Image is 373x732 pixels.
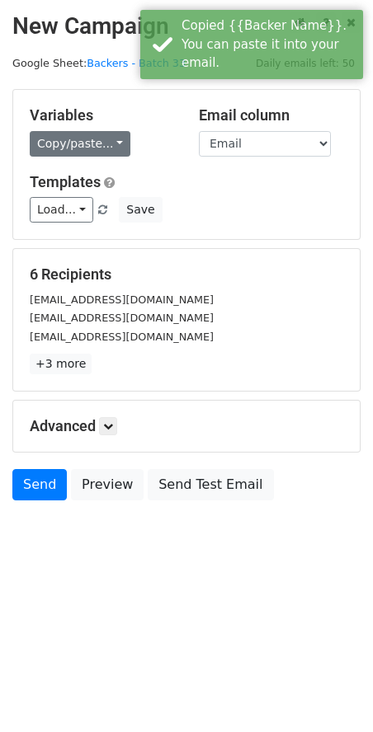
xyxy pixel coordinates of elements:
[148,469,273,500] a: Send Test Email
[71,469,144,500] a: Preview
[87,57,186,69] a: Backers - Batch 33
[30,417,343,435] h5: Advanced
[30,354,92,374] a: +3 more
[12,57,186,69] small: Google Sheet:
[30,312,214,324] small: [EMAIL_ADDRESS][DOMAIN_NAME]
[199,106,343,124] h5: Email column
[30,293,214,306] small: [EMAIL_ADDRESS][DOMAIN_NAME]
[30,106,174,124] h5: Variables
[30,173,101,190] a: Templates
[119,197,162,223] button: Save
[30,197,93,223] a: Load...
[30,265,343,284] h5: 6 Recipients
[12,469,67,500] a: Send
[30,331,214,343] small: [EMAIL_ADDRESS][DOMAIN_NAME]
[12,12,361,40] h2: New Campaign
[30,131,130,157] a: Copy/paste...
[290,653,373,732] iframe: Chat Widget
[182,16,356,73] div: Copied {{Backer Name}}. You can paste it into your email.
